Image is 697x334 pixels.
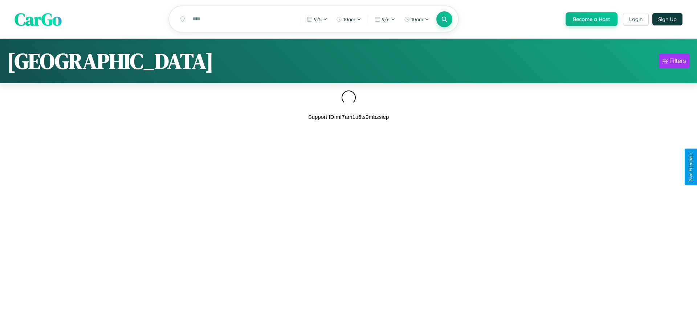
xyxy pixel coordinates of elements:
span: 10am [343,16,355,22]
div: Give Feedback [688,152,693,182]
button: 10am [333,13,365,25]
div: Filters [669,57,686,65]
button: Login [623,13,649,26]
button: 9/6 [371,13,399,25]
button: Become a Host [566,12,617,26]
p: Support ID: mf7am1u6ts9mbzsiep [308,112,389,122]
span: 10am [411,16,423,22]
button: Filters [659,54,690,68]
span: 9 / 6 [382,16,390,22]
span: CarGo [15,7,62,31]
span: 9 / 5 [314,16,322,22]
button: 9/5 [303,13,331,25]
button: Sign Up [652,13,682,25]
h1: [GEOGRAPHIC_DATA] [7,46,213,76]
button: 10am [400,13,433,25]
